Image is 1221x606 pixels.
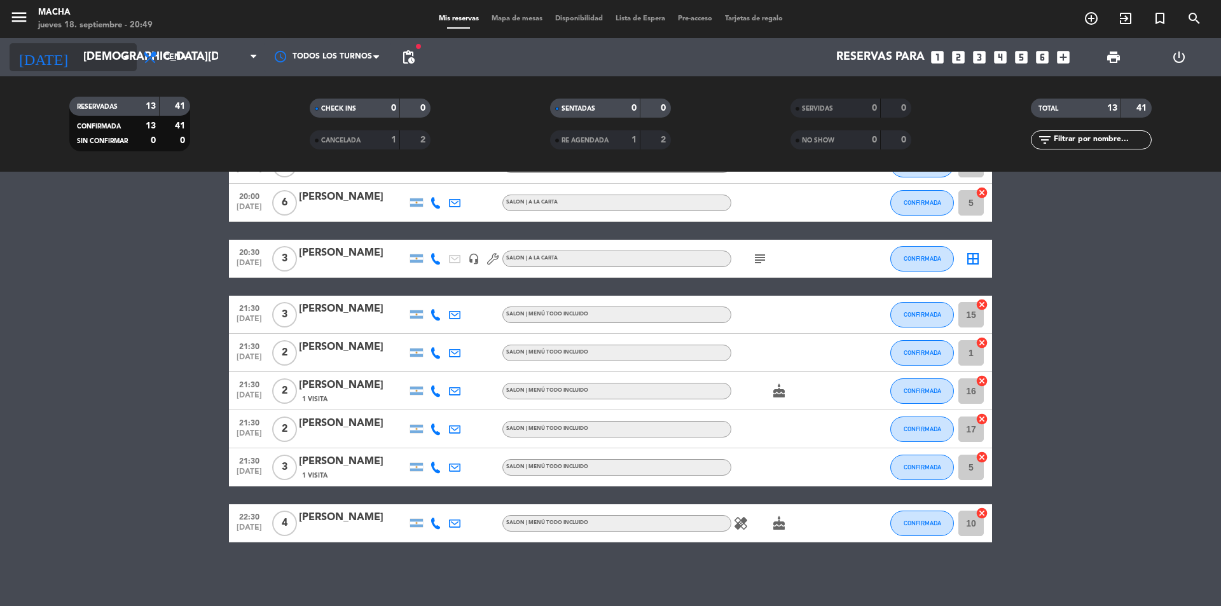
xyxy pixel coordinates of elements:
[890,455,954,480] button: CONFIRMADA
[549,15,609,22] span: Disponibilidad
[272,246,297,272] span: 3
[233,188,265,203] span: 20:00
[506,520,588,525] span: SALON | MENÚ TODO INCLUIDO
[1146,38,1211,76] div: LOG OUT
[1187,11,1202,26] i: search
[432,15,485,22] span: Mis reservas
[420,135,428,144] strong: 2
[299,377,407,394] div: [PERSON_NAME]
[890,511,954,536] button: CONFIRMADA
[771,516,787,531] i: cake
[401,50,416,65] span: pending_actions
[77,123,121,130] span: CONFIRMADA
[971,49,988,65] i: looks_3
[802,137,834,144] span: NO SHOW
[146,121,156,130] strong: 13
[672,15,719,22] span: Pre-acceso
[562,106,595,112] span: SENTADAS
[1171,50,1187,65] i: power_settings_new
[272,417,297,442] span: 2
[180,136,188,145] strong: 0
[468,253,479,265] i: headset_mic
[950,49,967,65] i: looks_two
[506,388,588,393] span: SALON | MENÚ TODO INCLUIDO
[1037,132,1052,148] i: filter_list
[904,255,941,262] span: CONFIRMADA
[1136,104,1149,113] strong: 41
[151,136,156,145] strong: 0
[506,464,588,469] span: SALON | MENÚ TODO INCLUIDO
[1052,133,1151,147] input: Filtrar por nombre...
[661,104,668,113] strong: 0
[164,53,186,62] span: Cena
[146,102,156,111] strong: 13
[752,251,768,266] i: subject
[420,104,428,113] strong: 0
[506,200,558,205] span: SALON | A LA CARTA
[609,15,672,22] span: Lista de Espera
[976,298,988,311] i: cancel
[992,49,1009,65] i: looks_4
[1084,11,1099,26] i: add_circle_outline
[506,312,588,317] span: SALON | MENÚ TODO INCLUIDO
[904,311,941,318] span: CONFIRMADA
[904,425,941,432] span: CONFIRMADA
[299,415,407,432] div: [PERSON_NAME]
[10,43,77,71] i: [DATE]
[506,256,558,261] span: SALON | A LA CARTA
[929,49,946,65] i: looks_one
[321,106,356,112] span: CHECK INS
[1013,49,1030,65] i: looks_5
[976,413,988,425] i: cancel
[1118,11,1133,26] i: exit_to_app
[901,104,909,113] strong: 0
[299,301,407,317] div: [PERSON_NAME]
[233,391,265,406] span: [DATE]
[272,302,297,327] span: 3
[976,451,988,464] i: cancel
[233,429,265,444] span: [DATE]
[415,43,422,50] span: fiber_manual_record
[890,190,954,216] button: CONFIRMADA
[321,137,361,144] span: CANCELADA
[233,338,265,353] span: 21:30
[233,165,265,179] span: [DATE]
[1034,49,1051,65] i: looks_6
[901,135,909,144] strong: 0
[233,415,265,429] span: 21:30
[976,336,988,349] i: cancel
[661,135,668,144] strong: 2
[233,453,265,467] span: 21:30
[302,471,328,481] span: 1 Visita
[299,245,407,261] div: [PERSON_NAME]
[233,259,265,273] span: [DATE]
[233,244,265,259] span: 20:30
[506,426,588,431] span: SALON | MENÚ TODO INCLUIDO
[299,453,407,470] div: [PERSON_NAME]
[118,50,134,65] i: arrow_drop_down
[1106,50,1121,65] span: print
[272,511,297,536] span: 4
[904,349,941,356] span: CONFIRMADA
[1152,11,1168,26] i: turned_in_not
[872,104,877,113] strong: 0
[272,340,297,366] span: 2
[771,383,787,399] i: cake
[890,340,954,366] button: CONFIRMADA
[233,523,265,538] span: [DATE]
[485,15,549,22] span: Mapa de mesas
[38,19,153,32] div: jueves 18. septiembre - 20:49
[272,378,297,404] span: 2
[976,375,988,387] i: cancel
[299,189,407,205] div: [PERSON_NAME]
[233,203,265,217] span: [DATE]
[802,106,833,112] span: SERVIDAS
[904,387,941,394] span: CONFIRMADA
[175,121,188,130] strong: 41
[1038,106,1058,112] span: TOTAL
[233,353,265,368] span: [DATE]
[233,315,265,329] span: [DATE]
[233,467,265,482] span: [DATE]
[733,516,748,531] i: healing
[1055,49,1072,65] i: add_box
